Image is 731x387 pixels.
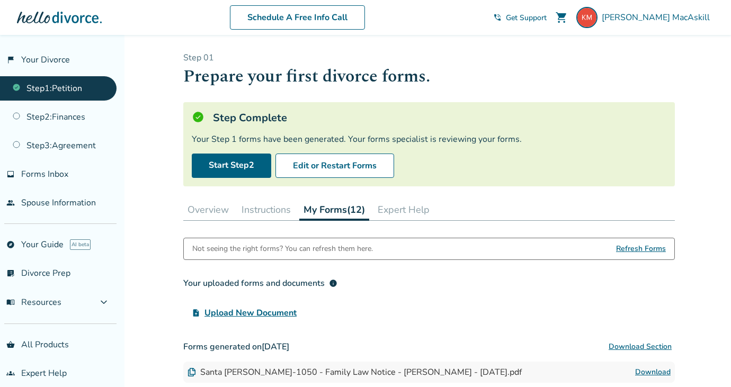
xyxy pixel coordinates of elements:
[299,199,369,221] button: My Forms(12)
[329,279,337,287] span: info
[635,366,671,379] a: Download
[70,239,91,250] span: AI beta
[192,238,373,259] div: Not seeing the right forms? You can refresh them here.
[188,366,522,378] div: Santa [PERSON_NAME]-1050 - Family Law Notice - [PERSON_NAME] - [DATE].pdf
[576,7,598,28] img: kmacaskill@gmail.com
[616,238,666,259] span: Refresh Forms
[6,269,15,277] span: list_alt_check
[6,240,15,249] span: explore
[6,56,15,64] span: flag_2
[213,111,287,125] h5: Step Complete
[6,369,15,377] span: groups
[373,199,434,220] button: Expert Help
[6,296,61,308] span: Resources
[6,298,15,307] span: menu_book
[183,199,233,220] button: Overview
[192,133,666,145] div: Your Step 1 forms have been generated. Your forms specialist is reviewing your forms.
[183,52,675,64] p: Step 0 1
[183,277,337,290] div: Your uploaded forms and documents
[204,307,297,319] span: Upload New Document
[275,154,394,178] button: Edit or Restart Forms
[183,64,675,89] h1: Prepare your first divorce forms.
[6,199,15,207] span: people
[97,296,110,309] span: expand_more
[678,336,731,387] iframe: Chat Widget
[555,11,568,24] span: shopping_cart
[602,12,714,23] span: [PERSON_NAME] MacAskill
[237,199,295,220] button: Instructions
[192,309,200,317] span: upload_file
[230,5,365,30] a: Schedule A Free Info Call
[493,13,547,23] a: phone_in_talkGet Support
[192,154,271,178] a: Start Step2
[183,336,675,357] h3: Forms generated on [DATE]
[6,170,15,178] span: inbox
[21,168,68,180] span: Forms Inbox
[6,340,15,349] span: shopping_basket
[188,368,196,376] img: Document
[493,13,502,22] span: phone_in_talk
[506,13,547,23] span: Get Support
[605,336,675,357] button: Download Section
